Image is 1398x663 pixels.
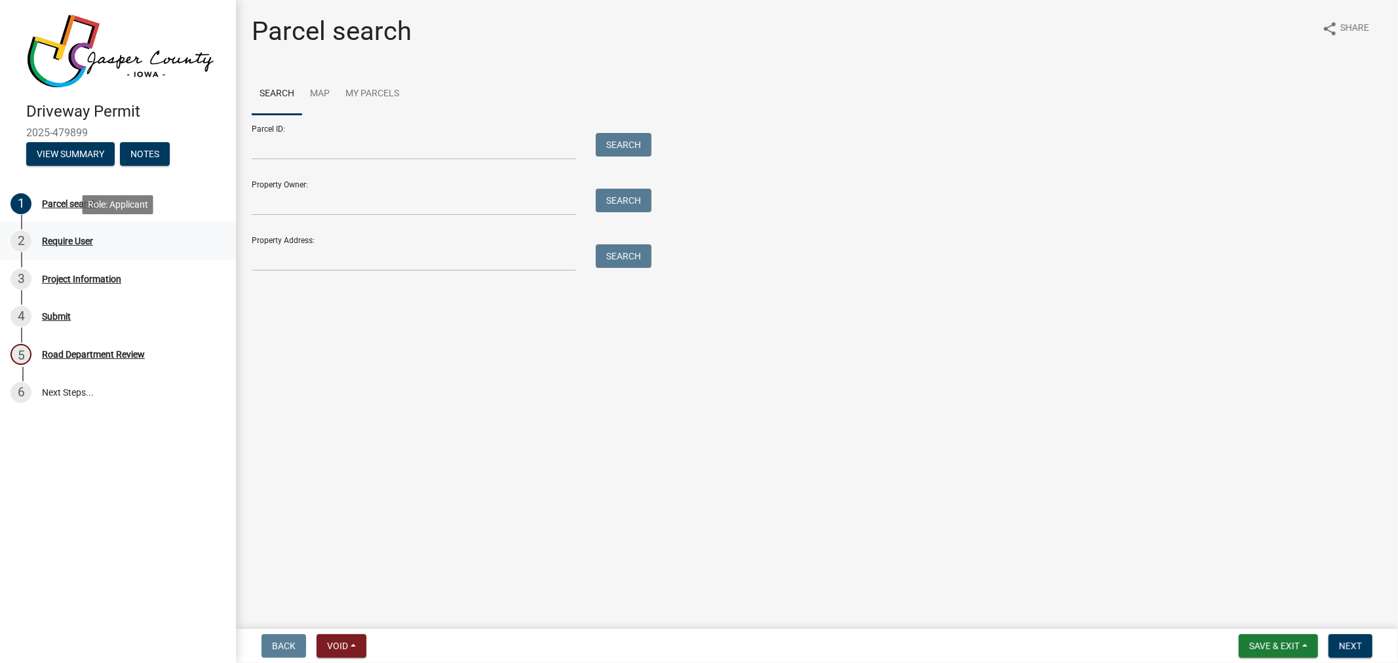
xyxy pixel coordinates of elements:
[327,641,348,651] span: Void
[42,275,121,284] div: Project Information
[10,193,31,214] div: 1
[26,126,210,139] span: 2025-479899
[10,231,31,252] div: 2
[1239,634,1318,658] button: Save & Exit
[26,149,115,160] wm-modal-confirm: Summary
[302,73,338,115] a: Map
[26,142,115,166] button: View Summary
[26,14,215,88] img: Jasper County, Iowa
[120,149,170,160] wm-modal-confirm: Notes
[26,102,225,121] h4: Driveway Permit
[42,350,145,359] div: Road Department Review
[1340,21,1369,37] span: Share
[252,73,302,115] a: Search
[252,16,412,47] h1: Parcel search
[1329,634,1372,658] button: Next
[317,634,366,658] button: Void
[262,634,306,658] button: Back
[10,344,31,365] div: 5
[10,306,31,327] div: 4
[1339,641,1362,651] span: Next
[1249,641,1300,651] span: Save & Exit
[1311,16,1380,41] button: shareShare
[10,382,31,403] div: 6
[42,312,71,321] div: Submit
[596,244,651,268] button: Search
[272,641,296,651] span: Back
[338,73,407,115] a: My Parcels
[83,195,153,214] div: Role: Applicant
[1322,21,1338,37] i: share
[120,142,170,166] button: Notes
[596,189,651,212] button: Search
[42,237,93,246] div: Require User
[10,269,31,290] div: 3
[42,199,97,208] div: Parcel search
[596,133,651,157] button: Search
